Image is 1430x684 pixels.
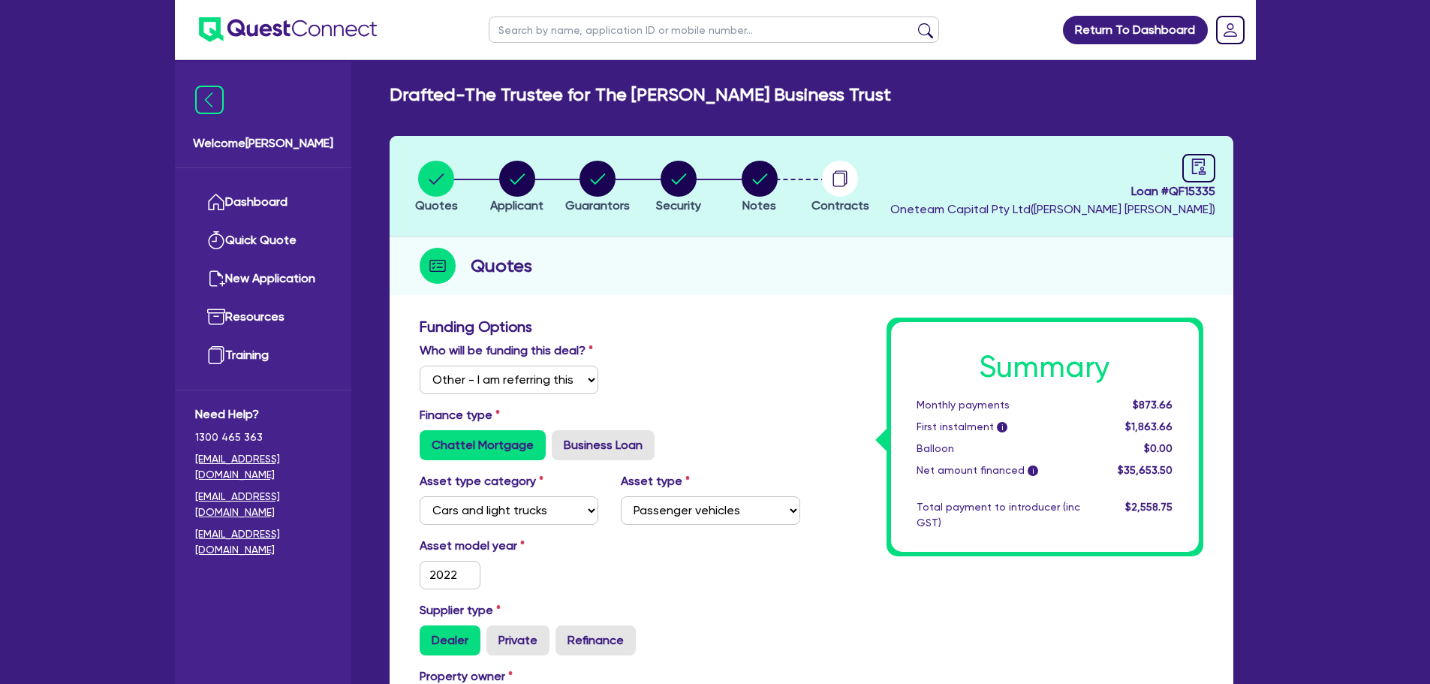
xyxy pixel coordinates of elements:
label: Asset type category [420,472,543,490]
a: New Application [195,260,331,298]
h2: Drafted - The Trustee for The [PERSON_NAME] Business Trust [390,84,891,106]
span: Applicant [490,198,543,212]
label: Finance type [420,406,500,424]
label: Business Loan [552,430,655,460]
div: Total payment to introducer (inc GST) [905,499,1091,531]
a: [EMAIL_ADDRESS][DOMAIN_NAME] [195,489,331,520]
button: Quotes [414,160,459,215]
button: Notes [741,160,778,215]
img: resources [207,308,225,326]
span: 1300 465 363 [195,429,331,445]
span: $873.66 [1133,399,1173,411]
span: i [997,422,1007,432]
div: Balloon [905,441,1091,457]
a: [EMAIL_ADDRESS][DOMAIN_NAME] [195,451,331,483]
span: Loan # QF15335 [890,182,1215,200]
img: step-icon [420,248,456,284]
label: Refinance [555,625,636,655]
h1: Summary [917,349,1173,385]
span: $2,558.75 [1125,501,1173,513]
div: First instalment [905,419,1091,435]
label: Private [486,625,549,655]
a: Training [195,336,331,375]
span: audit [1191,158,1207,175]
span: Contracts [811,198,869,212]
a: Dashboard [195,183,331,221]
label: Supplier type [420,601,501,619]
span: Need Help? [195,405,331,423]
label: Dealer [420,625,480,655]
span: $0.00 [1144,442,1173,454]
div: Net amount financed [905,463,1091,478]
label: Chattel Mortgage [420,430,546,460]
img: new-application [207,270,225,288]
span: $35,653.50 [1118,464,1173,476]
a: [EMAIL_ADDRESS][DOMAIN_NAME] [195,526,331,558]
button: Contracts [811,160,870,215]
img: training [207,346,225,364]
input: Search by name, application ID or mobile number... [489,17,939,43]
label: Asset type [621,472,690,490]
label: Asset model year [408,537,610,555]
span: Security [656,198,701,212]
span: Notes [742,198,776,212]
button: Security [655,160,702,215]
button: Guarantors [564,160,631,215]
img: quick-quote [207,231,225,249]
h3: Funding Options [420,318,800,336]
button: Applicant [489,160,544,215]
span: Oneteam Capital Pty Ltd ( [PERSON_NAME] [PERSON_NAME] ) [890,202,1215,216]
span: $1,863.66 [1125,420,1173,432]
a: Resources [195,298,331,336]
a: Quick Quote [195,221,331,260]
span: Welcome [PERSON_NAME] [193,134,333,152]
span: Guarantors [565,198,630,212]
label: Who will be funding this deal? [420,342,593,360]
span: Quotes [415,198,458,212]
a: Return To Dashboard [1063,16,1208,44]
span: i [1028,466,1038,476]
h2: Quotes [471,252,532,279]
img: quest-connect-logo-blue [199,17,377,42]
img: icon-menu-close [195,86,224,114]
a: Dropdown toggle [1211,11,1250,50]
div: Monthly payments [905,397,1091,413]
